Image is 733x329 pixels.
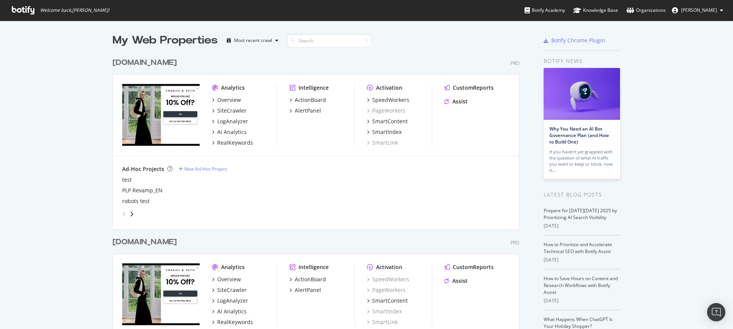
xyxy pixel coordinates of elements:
[217,118,248,125] div: LogAnalyzer
[367,107,405,115] a: PageWorkers
[444,84,494,92] a: CustomReports
[367,118,408,125] a: SmartContent
[122,84,200,146] img: www.charleskeith.com
[295,276,326,283] div: ActionBoard
[212,118,248,125] a: LogAnalyzer
[212,128,247,136] a: AI Analytics
[289,96,326,104] a: ActionBoard
[544,275,618,295] a: How to Save Hours on Content and Research Workflows with Botify Assist
[113,33,218,48] div: My Web Properties
[544,297,620,304] div: [DATE]
[444,277,468,285] a: Assist
[289,107,321,115] a: AlertPanel
[707,303,725,321] div: Open Intercom Messenger
[113,57,177,68] div: [DOMAIN_NAME]
[217,139,253,147] div: RealKeywords
[367,276,409,283] a: SpeedWorkers
[217,128,247,136] div: AI Analytics
[544,57,620,65] div: Botify news
[376,84,402,92] div: Activation
[212,318,253,326] a: RealKeywords
[681,7,717,13] span: Chris Pitcher
[122,165,164,173] div: Ad-Hoc Projects
[544,68,620,120] img: Why You Need an AI Bot Governance Plan (and How to Build One)
[113,237,177,248] div: [DOMAIN_NAME]
[289,276,326,283] a: ActionBoard
[544,190,620,199] div: Latest Blog Posts
[217,286,247,294] div: SiteCrawler
[234,38,272,43] div: Most recent crawl
[113,57,180,68] a: [DOMAIN_NAME]
[129,210,134,218] div: angle-right
[367,128,402,136] a: SmartIndex
[122,187,163,194] a: PLP Revamp_EN
[549,149,614,173] div: If you haven’t yet grappled with the question of what AI traffic you want to keep or block, now is…
[122,197,150,205] a: robots test
[295,107,321,115] div: AlertPanel
[544,256,620,263] div: [DATE]
[367,308,402,315] a: SmartIndex
[367,139,398,147] a: SmartLink
[444,98,468,105] a: Assist
[510,239,519,246] div: Pro
[224,34,281,47] button: Most recent crawl
[376,263,402,271] div: Activation
[295,286,321,294] div: AlertPanel
[510,60,519,66] div: Pro
[122,263,200,325] img: charleskeith.eu
[212,308,247,315] a: AI Analytics
[452,277,468,285] div: Assist
[184,166,227,172] div: New Ad-Hoc Project
[544,223,620,229] div: [DATE]
[372,297,408,305] div: SmartContent
[212,96,241,104] a: Overview
[212,107,247,115] a: SiteCrawler
[212,139,253,147] a: RealKeywords
[299,84,329,92] div: Intelligence
[217,107,247,115] div: SiteCrawler
[453,263,494,271] div: CustomReports
[179,166,227,172] a: New Ad-Hoc Project
[666,4,729,16] button: [PERSON_NAME]
[212,276,241,283] a: Overview
[40,7,109,13] span: Welcome back, [PERSON_NAME] !
[217,308,247,315] div: AI Analytics
[626,6,666,14] div: Organizations
[453,84,494,92] div: CustomReports
[289,286,321,294] a: AlertPanel
[551,37,605,44] div: Botify Chrome Plugin
[367,96,409,104] a: SpeedWorkers
[122,176,132,184] a: test
[367,297,408,305] a: SmartContent
[444,263,494,271] a: CustomReports
[525,6,565,14] div: Botify Academy
[212,286,247,294] a: SiteCrawler
[119,208,129,220] div: angle-left
[367,318,398,326] a: SmartLink
[544,207,617,221] a: Prepare for [DATE][DATE] 2025 by Prioritizing AI Search Visibility
[372,128,402,136] div: SmartIndex
[221,84,245,92] div: Analytics
[295,96,326,104] div: ActionBoard
[217,96,241,104] div: Overview
[212,297,248,305] a: LogAnalyzer
[372,118,408,125] div: SmartContent
[452,98,468,105] div: Assist
[113,237,180,248] a: [DOMAIN_NAME]
[221,263,245,271] div: Analytics
[217,318,253,326] div: RealKeywords
[287,34,371,47] input: Search
[544,37,605,44] a: Botify Chrome Plugin
[217,297,248,305] div: LogAnalyzer
[549,126,609,145] a: Why You Need an AI Bot Governance Plan (and How to Build One)
[367,286,405,294] a: PageWorkers
[372,96,409,104] div: SpeedWorkers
